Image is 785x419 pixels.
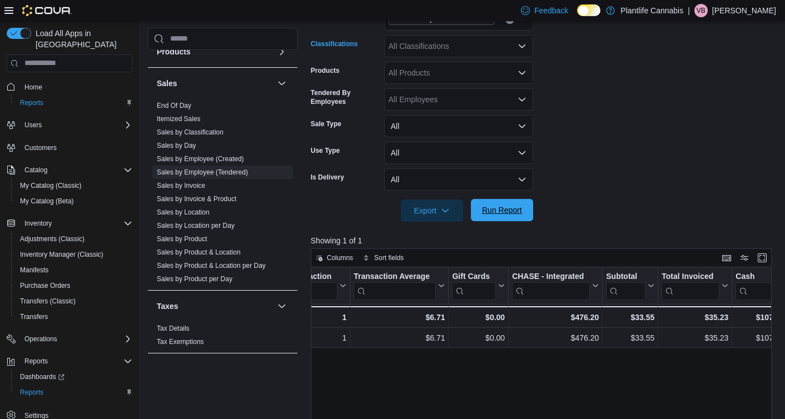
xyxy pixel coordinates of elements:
[512,271,590,282] div: CHASE - Integrated
[736,271,775,300] div: Cash
[20,235,85,243] span: Adjustments (Classic)
[157,181,205,190] span: Sales by Invoice
[16,248,108,261] a: Inventory Manager (Classic)
[157,248,241,256] a: Sales by Product & Location
[157,222,235,230] a: Sales by Location per Day
[275,45,289,58] button: Products
[24,335,57,343] span: Operations
[157,128,223,136] a: Sales by Classification
[11,193,137,209] button: My Catalog (Beta)
[20,141,61,154] a: Customers
[157,46,273,57] button: Products
[697,4,705,17] span: VB
[518,68,526,77] button: Open list of options
[20,355,132,368] span: Reports
[408,199,456,222] span: Export
[11,293,137,309] button: Transfers (Classic)
[16,295,80,308] a: Transfers (Classic)
[11,95,137,111] button: Reports
[452,271,505,300] button: Gift Cards
[20,181,82,190] span: My Catalog (Classic)
[354,311,445,324] div: $6.71
[452,311,505,324] div: $0.00
[311,39,358,48] label: Classifications
[157,168,248,177] span: Sales by Employee (Tendered)
[712,4,776,17] p: [PERSON_NAME]
[471,199,533,221] button: Run Report
[24,357,48,366] span: Reports
[16,96,132,109] span: Reports
[20,332,132,346] span: Operations
[16,310,132,323] span: Transfers
[11,247,137,262] button: Inventory Manager (Classic)
[736,271,784,300] button: Cash
[16,263,132,277] span: Manifests
[512,331,599,345] div: $476.20
[22,5,72,16] img: Cova
[24,83,42,92] span: Home
[20,163,52,177] button: Catalog
[275,77,289,90] button: Sales
[738,251,751,265] button: Display options
[258,271,337,282] div: Qty Per Transaction
[20,217,56,230] button: Inventory
[736,271,775,282] div: Cash
[16,96,48,109] a: Reports
[157,275,232,283] span: Sales by Product per Day
[534,5,568,16] span: Feedback
[157,142,196,149] a: Sales by Day
[16,279,132,292] span: Purchase Orders
[16,232,132,246] span: Adjustments (Classic)
[20,81,47,94] a: Home
[354,271,436,300] div: Transaction Average
[327,253,353,262] span: Columns
[20,197,74,206] span: My Catalog (Beta)
[354,271,445,300] button: Transaction Average
[16,370,69,383] a: Dashboards
[384,168,533,191] button: All
[16,248,132,261] span: Inventory Manager (Classic)
[20,250,103,259] span: Inventory Manager (Classic)
[157,235,207,243] span: Sales by Product
[20,281,71,290] span: Purchase Orders
[16,279,75,292] a: Purchase Orders
[157,324,190,333] span: Tax Details
[2,216,137,231] button: Inventory
[606,311,654,324] div: $33.55
[157,301,178,312] h3: Taxes
[157,141,196,150] span: Sales by Day
[452,271,496,300] div: Gift Card Sales
[24,143,57,152] span: Customers
[157,338,204,346] a: Tax Exemptions
[31,28,132,50] span: Load All Apps in [GEOGRAPHIC_DATA]
[16,179,86,192] a: My Catalog (Classic)
[354,271,436,282] div: Transaction Average
[311,146,340,155] label: Use Type
[11,262,137,278] button: Manifests
[512,271,599,300] button: CHASE - Integrated
[148,322,297,353] div: Taxes
[157,195,236,203] a: Sales by Invoice & Product
[16,310,52,323] a: Transfers
[20,355,52,368] button: Reports
[736,311,784,324] div: $107.06
[157,261,266,270] span: Sales by Product & Location per Day
[20,332,62,346] button: Operations
[2,162,137,178] button: Catalog
[24,219,52,228] span: Inventory
[157,128,223,137] span: Sales by Classification
[157,115,201,123] a: Itemized Sales
[11,178,137,193] button: My Catalog (Classic)
[606,271,654,300] button: Subtotal
[577,4,600,16] input: Dark Mode
[16,386,132,399] span: Reports
[157,235,207,243] a: Sales by Product
[24,166,47,174] span: Catalog
[20,98,43,107] span: Reports
[16,179,132,192] span: My Catalog (Classic)
[2,139,137,156] button: Customers
[452,271,496,282] div: Gift Cards
[2,79,137,95] button: Home
[20,217,132,230] span: Inventory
